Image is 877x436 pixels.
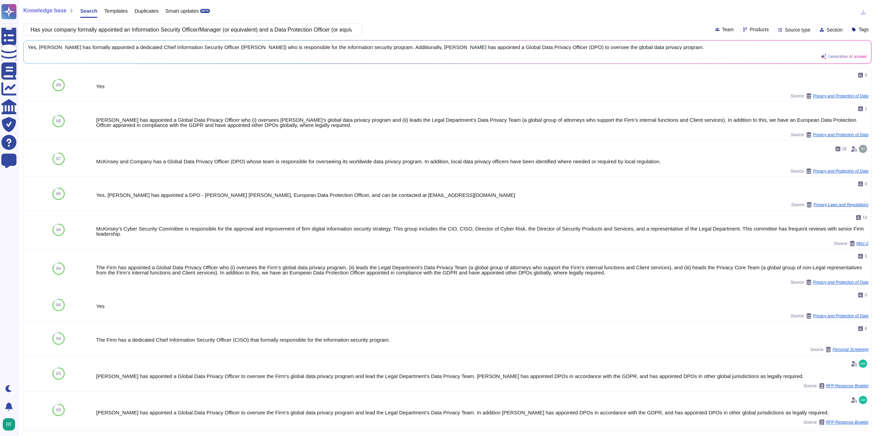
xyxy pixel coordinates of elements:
[813,203,868,207] span: Privacy Laws and Regulations
[832,347,868,352] span: Personal Screening
[842,147,847,151] span: 18
[56,267,61,271] span: 84
[791,132,868,138] span: Source:
[3,418,15,431] img: user
[828,55,867,59] span: Generative AI answer
[56,192,61,196] span: 86
[813,169,868,173] span: Privacy and Protection of Data
[865,182,867,186] span: 0
[56,408,61,412] span: 83
[96,226,868,236] div: McKinsey’s Cyber Security Committee is responsible for the approval and improvement of firm digit...
[791,93,868,99] span: Source:
[165,8,199,13] span: Smart updates
[863,215,867,220] span: 13
[826,420,868,424] span: RFP Response Booklet
[865,254,867,258] span: 5
[826,384,868,388] span: RFP Response Booklet
[859,396,867,404] img: user
[56,83,61,87] span: 89
[722,27,734,32] span: Team
[813,280,868,284] span: Privacy and Protection of Data
[803,420,868,425] span: Source:
[865,73,867,77] span: 0
[856,241,868,246] span: Misc-2
[80,8,97,13] span: Search
[865,107,867,111] span: 1
[813,314,868,318] span: Privacy and Protection of Data
[27,24,355,36] input: Search a question or template...
[859,360,867,368] img: user
[96,337,868,342] div: The Firm has a dedicated Chief Information Security Officer (CISO) that formally responsible for ...
[803,383,868,389] span: Source:
[56,157,61,161] span: 87
[791,280,868,285] span: Source:
[827,27,843,32] span: Section
[56,303,61,307] span: 84
[200,9,210,13] div: BETA
[96,265,868,275] div: The Firm has appointed a Global Data Privacy Officer who (i) oversees the Firm’s global data priv...
[96,192,868,198] div: Yes, [PERSON_NAME] has appointed a DPO - [PERSON_NAME] [PERSON_NAME], European Data Protection Of...
[96,410,868,415] div: [PERSON_NAME] has appointed a Global Data Privacy Officer to oversee the Firm’s global data priva...
[96,304,868,309] div: Yes
[865,293,867,297] span: 0
[56,337,61,341] span: 84
[865,327,867,331] span: 6
[96,159,868,164] div: McKinsey and Company has a Global Data Privacy Officer (DPO) whose team is responsible for overse...
[56,228,61,232] span: 84
[834,241,868,246] span: Source:
[859,27,869,32] span: Tags
[791,168,868,174] span: Source:
[1,417,20,432] button: user
[96,117,868,128] div: [PERSON_NAME] has appointed a Global Data Privacy Officer who (i) oversees [PERSON_NAME]'s global...
[23,8,66,13] span: Knowledge base
[859,145,867,153] img: user
[96,84,868,89] div: Yes
[785,27,811,32] span: Source type
[810,347,868,352] span: Source:
[791,313,868,319] span: Source:
[791,202,868,208] span: Source:
[56,372,61,376] span: 83
[813,133,868,137] span: Privacy and Protection of Data
[135,8,159,13] span: Duplicates
[56,119,61,123] span: 88
[813,94,868,98] span: Privacy and Protection of Data
[28,45,867,50] span: Yes, [PERSON_NAME] has formally appointed a dedicated Chief Information Security Officer ([PERSON...
[104,8,127,13] span: Templates
[96,374,868,379] div: [PERSON_NAME] has appointed a Global Data Privacy Officer to oversee the Firm’s global data priva...
[750,27,769,32] span: Products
